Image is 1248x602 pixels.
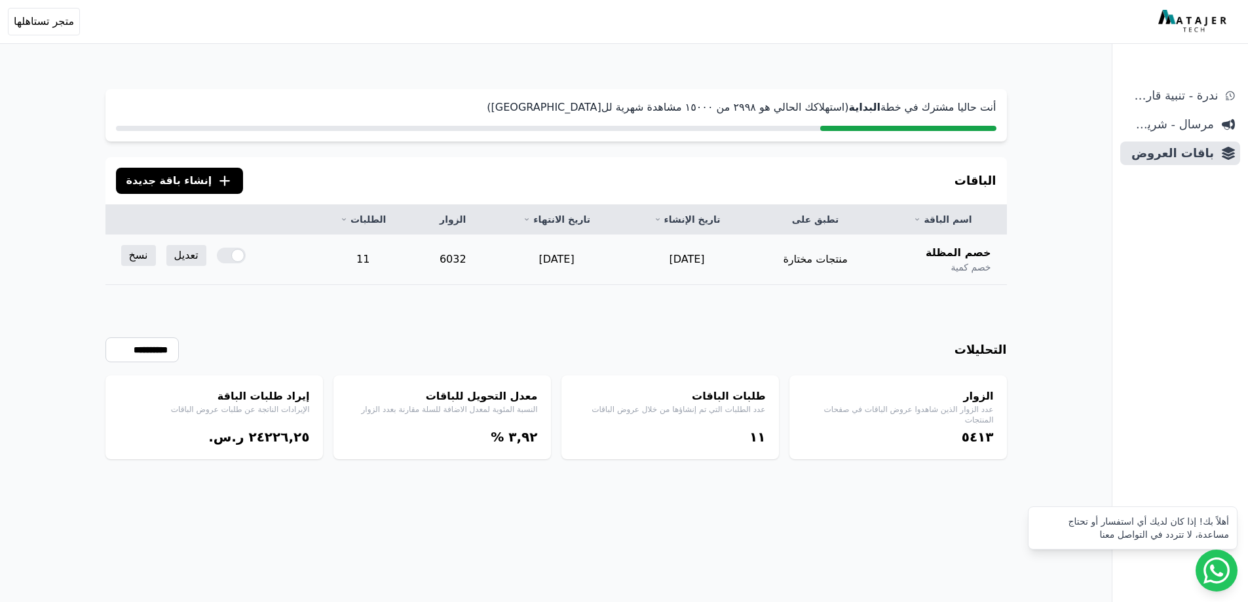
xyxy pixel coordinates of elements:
[955,172,996,190] h3: الباقات
[752,205,879,235] th: تطبق على
[1158,10,1230,33] img: MatajerTech Logo
[951,261,991,274] span: خصم كمية
[119,404,310,415] p: الإيرادات الناتجة عن طلبات عروض الباقات
[575,388,766,404] h4: طلبات الباقات
[894,213,991,226] a: اسم الباقة
[208,429,244,445] span: ر.س.
[347,404,538,415] p: النسبة المئوية لمعدل الاضافة للسلة مقارنة بعدد الزوار
[622,235,751,285] td: [DATE]
[508,429,537,445] bdi: ۳,٩٢
[121,245,156,266] a: نسخ
[1125,115,1214,134] span: مرسال - شريط دعاية
[848,101,880,113] strong: البداية
[1036,515,1229,541] div: أهلاً بك! إذا كان لديك أي استفسار أو تحتاج مساعدة، لا تتردد في التواصل معنا
[248,429,309,445] bdi: ٢٤٢٢٦,٢٥
[803,428,994,446] div: ٥٤١۳
[575,428,766,446] div: ١١
[14,14,74,29] span: متجر تستاهلها
[328,213,399,226] a: الطلبات
[166,245,206,266] a: تعديل
[803,404,994,425] p: عدد الزوار الذين شاهدوا عروض الباقات في صفحات المنتجات
[507,213,606,226] a: تاريخ الانتهاء
[1125,144,1214,162] span: باقات العروض
[116,100,996,115] p: أنت حاليا مشترك في خطة (استهلاكك الحالي هو ٢٩٩٨ من ١٥۰۰۰ مشاهدة شهرية لل[GEOGRAPHIC_DATA])
[803,388,994,404] h4: الزوار
[119,388,310,404] h4: إيراد طلبات الباقة
[347,388,538,404] h4: معدل التحويل للباقات
[126,173,212,189] span: إنشاء باقة جديدة
[116,168,244,194] button: إنشاء باقة جديدة
[955,341,1007,359] h3: التحليلات
[312,235,415,285] td: 11
[491,235,622,285] td: [DATE]
[415,235,491,285] td: 6032
[491,429,504,445] span: %
[8,8,80,35] button: متجر تستاهلها
[1125,86,1218,105] span: ندرة - تنبية قارب علي النفاذ
[752,235,879,285] td: منتجات مختارة
[637,213,736,226] a: تاريخ الإنشاء
[926,245,991,261] span: خصم المظلة
[415,205,491,235] th: الزوار
[575,404,766,415] p: عدد الطلبات التي تم إنشاؤها من خلال عروض الباقات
